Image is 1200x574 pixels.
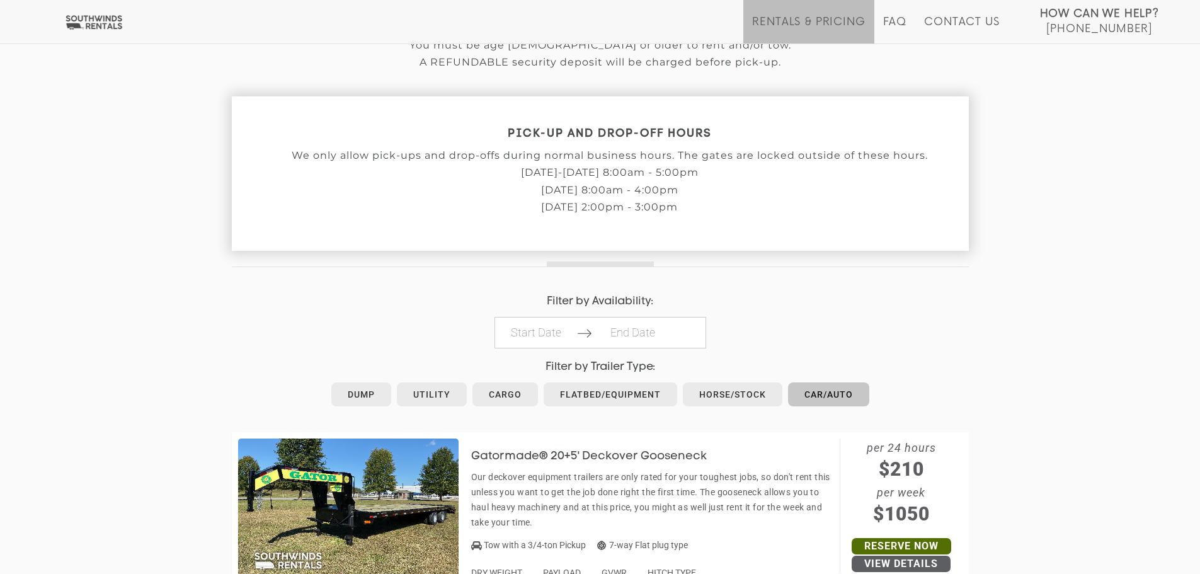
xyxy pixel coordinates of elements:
a: Cargo [472,382,538,406]
h4: Filter by Availability: [232,296,969,307]
p: Our deckover equipment trailers are only rated for your toughest jobs, so don't rent this unless ... [471,469,833,530]
a: Reserve Now [852,538,951,554]
span: $1050 [840,500,963,528]
a: How Can We Help? [PHONE_NUMBER] [1040,6,1159,34]
strong: PICK-UP AND DROP-OFF HOURS [508,129,712,139]
a: Rentals & Pricing [752,16,865,43]
img: Southwinds Rentals Logo [63,14,125,30]
a: Contact Us [924,16,999,43]
p: A REFUNDABLE security deposit will be charged before pick-up. [232,57,969,68]
h4: Filter by Trailer Type: [232,361,969,373]
span: 7-way Flat plug type [597,540,688,550]
a: Dump [331,382,391,406]
a: Horse/Stock [683,382,782,406]
p: [DATE]-[DATE] 8:00am - 5:00pm [232,167,988,178]
span: per 24 hours per week [840,439,963,528]
span: $210 [840,455,963,483]
strong: How Can We Help? [1040,8,1159,20]
p: [DATE] 2:00pm - 3:00pm [232,202,988,213]
a: Car/Auto [788,382,869,406]
span: Tow with a 3/4-ton Pickup [484,540,586,550]
p: [DATE] 8:00am - 4:00pm [232,185,988,196]
h3: Gatormade® 20+5' Deckover Gooseneck [471,451,726,463]
a: View Details [852,556,951,572]
span: [PHONE_NUMBER] [1046,23,1152,35]
p: We only allow pick-ups and drop-offs during normal business hours. The gates are locked outside o... [232,150,988,161]
a: FAQ [883,16,907,43]
a: Flatbed/Equipment [544,382,677,406]
p: You must be age [DEMOGRAPHIC_DATA] or older to rent and/or tow. [232,40,969,51]
a: Utility [397,382,467,406]
a: Gatormade® 20+5' Deckover Gooseneck [471,451,726,461]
